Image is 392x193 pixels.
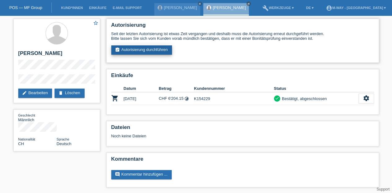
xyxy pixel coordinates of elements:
span: Geschlecht [18,113,35,117]
i: star_border [93,20,99,26]
a: POS — MF Group [9,5,42,10]
td: K154229 [194,92,274,105]
span: Schweiz [18,141,24,146]
span: Nationalität [18,137,35,141]
th: Status [274,85,359,92]
i: edit [22,90,27,95]
h2: Autorisierung [111,22,374,31]
a: editBearbeiten [18,89,52,98]
span: Sprache [57,137,69,141]
div: Seit der letzten Autorisierung ist etwas Zeit vergangen und deshalb muss die Autorisierung erneut... [111,31,374,41]
a: Support [377,187,390,191]
a: commentKommentar hinzufügen ... [111,170,172,179]
h2: [PERSON_NAME] [18,50,95,60]
th: Datum [124,85,159,92]
td: CHF 6'204.15 [159,92,194,105]
i: POSP00003925 [111,94,119,102]
i: build [262,5,269,11]
i: assignment_turned_in [115,47,120,52]
div: Noch keine Dateien [111,134,301,138]
a: [PERSON_NAME] [213,5,246,10]
a: DE ▾ [303,6,317,10]
a: close [246,2,251,6]
a: buildWerkzeuge ▾ [259,6,297,10]
td: [DATE] [124,92,159,105]
a: account_circlem-way - [GEOGRAPHIC_DATA] ▾ [323,6,389,10]
i: comment [115,172,120,177]
a: Einkäufe [86,6,109,10]
a: star_border [93,20,99,27]
th: Kundennummer [194,85,274,92]
a: close [198,2,202,6]
a: [PERSON_NAME] [164,5,197,10]
h2: Einkäufe [111,72,374,82]
div: Männlich [18,113,57,122]
i: Fixe Raten (24 Raten) [184,96,189,101]
h2: Kommentare [111,156,374,165]
i: close [247,2,250,5]
a: Kund*innen [58,6,86,10]
div: Bestätigt, abgeschlossen [280,95,327,102]
a: assignment_turned_inAutorisierung durchführen [111,45,172,55]
i: account_circle [326,5,332,11]
span: Deutsch [57,141,72,146]
i: close [198,2,201,5]
i: check [275,96,279,100]
a: E-Mail Support [110,6,145,10]
a: deleteLöschen [55,89,84,98]
th: Betrag [159,85,194,92]
i: delete [58,90,63,95]
i: settings [363,95,370,102]
h2: Dateien [111,124,374,134]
